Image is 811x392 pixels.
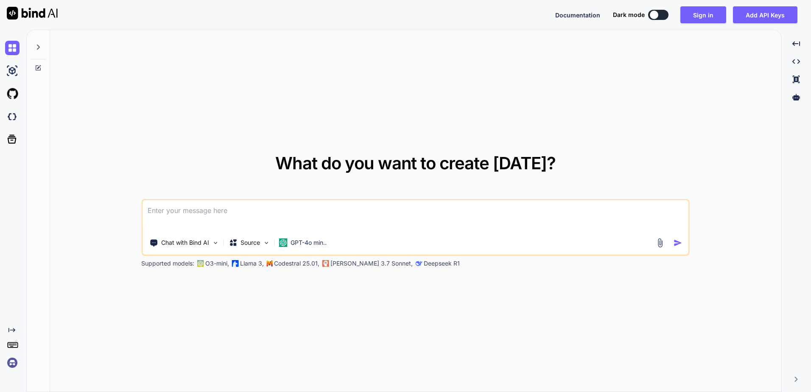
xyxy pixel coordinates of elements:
img: GPT-4 [197,260,204,267]
span: Dark mode [613,11,645,19]
p: [PERSON_NAME] 3.7 Sonnet, [330,259,413,268]
img: Mistral-AI [266,260,272,266]
img: Llama2 [232,260,238,267]
img: attachment [655,238,665,248]
p: Codestral 25.01, [274,259,319,268]
button: Sign in [680,6,726,23]
button: Documentation [555,11,600,20]
img: ai-studio [5,64,20,78]
img: claude [322,260,329,267]
img: Pick Tools [212,239,219,246]
img: Bind AI [7,7,58,20]
img: githubLight [5,87,20,101]
p: GPT-4o min.. [291,238,327,247]
p: Llama 3, [240,259,264,268]
img: darkCloudIdeIcon [5,109,20,124]
span: What do you want to create [DATE]? [275,153,556,174]
p: Chat with Bind AI [161,238,209,247]
img: Pick Models [263,239,270,246]
img: signin [5,356,20,370]
span: Documentation [555,11,600,19]
p: Deepseek R1 [424,259,460,268]
p: Supported models: [141,259,194,268]
img: icon [674,238,682,247]
img: chat [5,41,20,55]
img: claude [415,260,422,267]
p: O3-mini, [205,259,229,268]
button: Add API Keys [733,6,797,23]
p: Source [241,238,260,247]
img: GPT-4o mini [279,238,287,247]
